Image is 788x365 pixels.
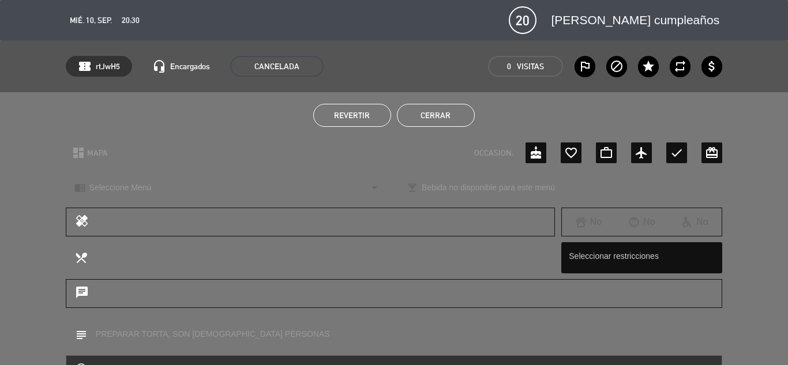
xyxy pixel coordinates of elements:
[74,251,87,264] i: local_dining
[75,285,89,302] i: chat
[89,181,151,194] span: Seleccione Menú
[122,14,140,27] span: 20:30
[367,180,381,194] i: arrow_drop_down
[616,215,669,229] div: No
[397,104,475,127] button: Cerrar
[96,60,120,73] span: rtJwH5
[474,146,513,160] span: OCCASION:
[551,10,719,30] span: [PERSON_NAME] cumpleaños
[517,60,544,73] em: Visitas
[705,146,719,160] i: card_giftcard
[509,6,536,34] span: 20
[78,59,92,73] span: confirmation_number
[75,214,89,230] i: healing
[599,146,613,160] i: work_outline
[529,146,543,160] i: cake
[670,146,684,160] i: check
[87,146,108,160] span: MAPA
[407,182,418,193] i: local_bar
[170,60,210,73] span: Encargados
[152,59,166,73] i: headset_mic
[507,60,511,73] span: 0
[562,215,615,229] div: No
[230,56,324,77] span: CANCELADA
[72,146,85,160] i: dashboard
[74,182,85,193] i: chrome_reader_mode
[74,328,87,341] i: subject
[334,111,370,120] span: Revertir
[635,146,648,160] i: airplanemode_active
[641,59,655,73] i: star
[669,215,722,229] div: No
[422,181,555,194] span: Bebida no disponible para este menú
[564,146,578,160] i: favorite_border
[313,104,391,127] button: Revertir
[705,59,719,73] i: attach_money
[610,59,624,73] i: block
[70,14,112,27] span: mié. 10, sep.
[578,59,592,73] i: outlined_flag
[673,59,687,73] i: repeat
